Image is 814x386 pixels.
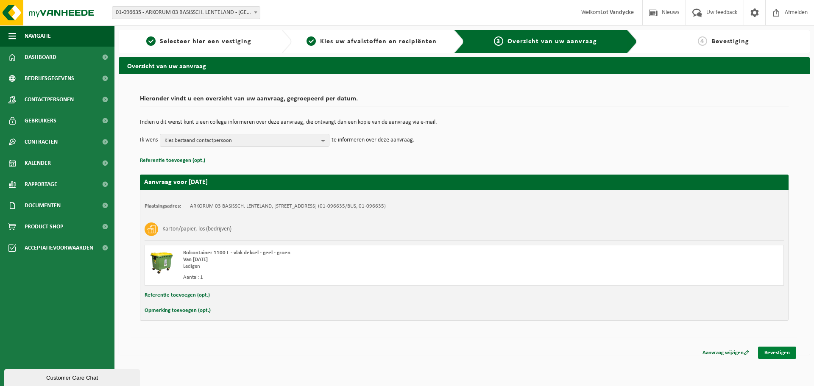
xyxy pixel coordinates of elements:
span: Contracten [25,131,58,153]
span: Rapportage [25,174,57,195]
button: Referentie toevoegen (opt.) [145,290,210,301]
span: 2 [307,36,316,46]
a: Aanvraag wijzigen [696,347,755,359]
td: ARKORUM 03 BASISSCH. LENTELAND, [STREET_ADDRESS] (01-096635/BUS, 01-096635) [190,203,386,210]
div: Ledigen [183,263,498,270]
span: Kies uw afvalstoffen en recipiënten [320,38,437,45]
button: Opmerking toevoegen (opt.) [145,305,211,316]
strong: Plaatsingsadres: [145,203,181,209]
span: Contactpersonen [25,89,74,110]
div: Aantal: 1 [183,274,498,281]
button: Kies bestaand contactpersoon [160,134,329,147]
a: 1Selecteer hier een vestiging [123,36,275,47]
span: Rolcontainer 1100 L - vlak deksel - geel - groen [183,250,290,255]
p: Indien u dit wenst kunt u een collega informeren over deze aanvraag, die ontvangt dan een kopie v... [140,119,789,125]
p: Ik wens [140,134,158,147]
span: Selecteer hier een vestiging [160,38,251,45]
span: Kies bestaand contactpersoon [164,134,318,147]
a: Bevestigen [758,347,796,359]
iframe: chat widget [4,367,142,386]
strong: Lot Vandycke [600,9,634,16]
span: Acceptatievoorwaarden [25,237,93,258]
span: Dashboard [25,47,56,68]
span: Kalender [25,153,51,174]
span: Documenten [25,195,61,216]
h2: Overzicht van uw aanvraag [119,57,810,74]
span: Gebruikers [25,110,56,131]
span: Product Shop [25,216,63,237]
strong: Van [DATE] [183,257,208,262]
h2: Hieronder vindt u een overzicht van uw aanvraag, gegroepeerd per datum. [140,95,789,107]
button: Referentie toevoegen (opt.) [140,155,205,166]
span: 3 [494,36,503,46]
p: te informeren over deze aanvraag. [332,134,415,147]
img: WB-1100-HPE-GN-50.png [149,250,175,275]
a: 2Kies uw afvalstoffen en recipiënten [296,36,448,47]
span: 4 [698,36,707,46]
span: Overzicht van uw aanvraag [507,38,597,45]
span: Navigatie [25,25,51,47]
strong: Aanvraag voor [DATE] [144,179,208,186]
span: 1 [146,36,156,46]
span: 01-096635 - ARKORUM 03 BASISSCH. LENTELAND - ROESELARE [112,6,260,19]
span: Bedrijfsgegevens [25,68,74,89]
span: 01-096635 - ARKORUM 03 BASISSCH. LENTELAND - ROESELARE [112,7,260,19]
h3: Karton/papier, los (bedrijven) [162,222,231,236]
span: Bevestiging [711,38,749,45]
